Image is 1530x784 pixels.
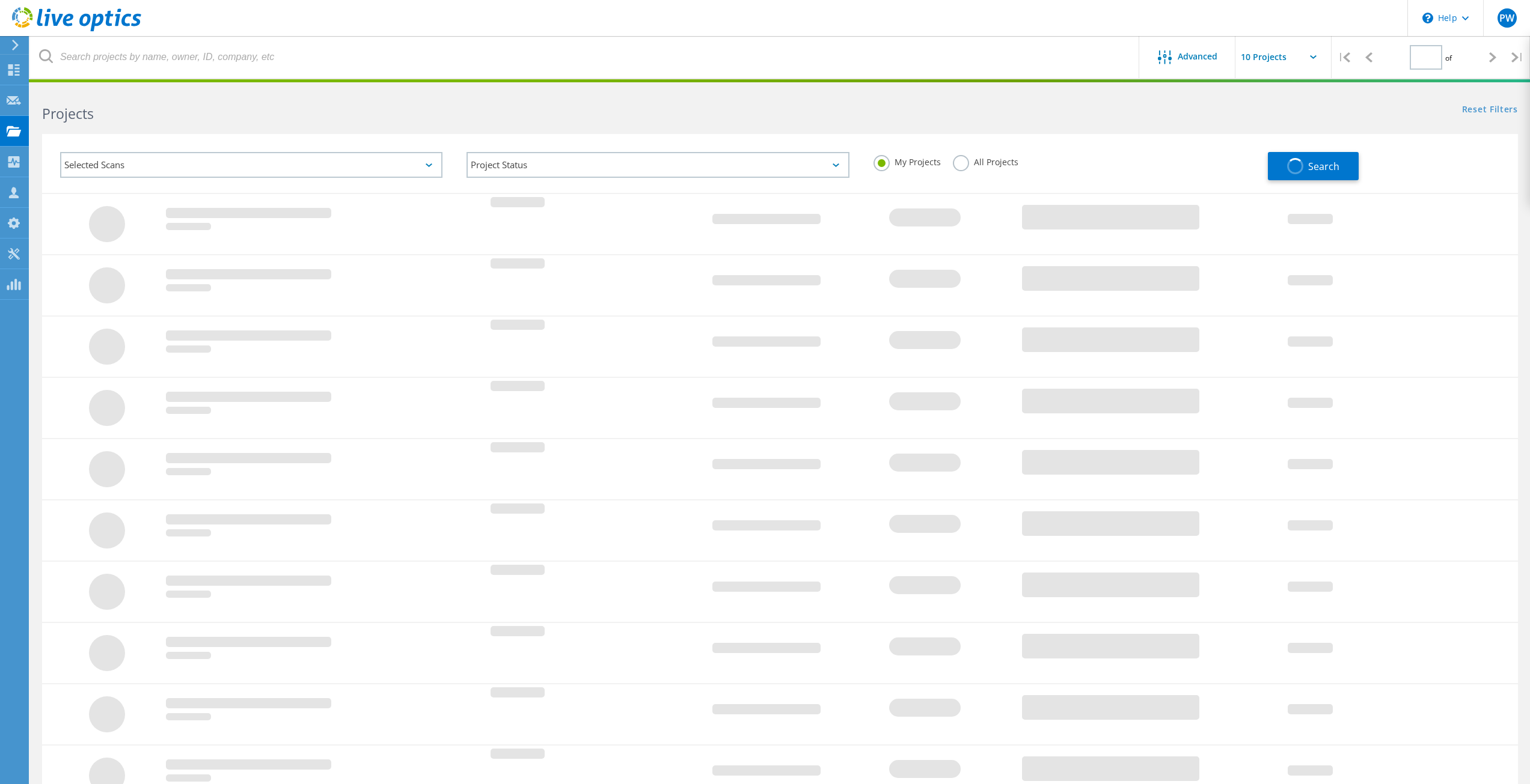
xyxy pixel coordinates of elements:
div: Selected Scans [60,152,442,178]
input: Search projects by name, owner, ID, company, etc [30,36,1140,78]
b: Projects [42,104,94,123]
label: My Projects [874,155,941,166]
div: Project Status [467,152,849,178]
button: Search [1268,152,1359,180]
span: Search [1308,160,1339,173]
a: Reset Filters [1462,105,1518,115]
span: Advanced [1178,52,1217,61]
span: PW [1499,13,1514,23]
a: Live Optics Dashboard [12,25,141,34]
label: All Projects [953,155,1018,166]
div: | [1505,36,1530,79]
div: | [1332,36,1356,79]
svg: \n [1422,13,1433,23]
span: of [1445,53,1452,63]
